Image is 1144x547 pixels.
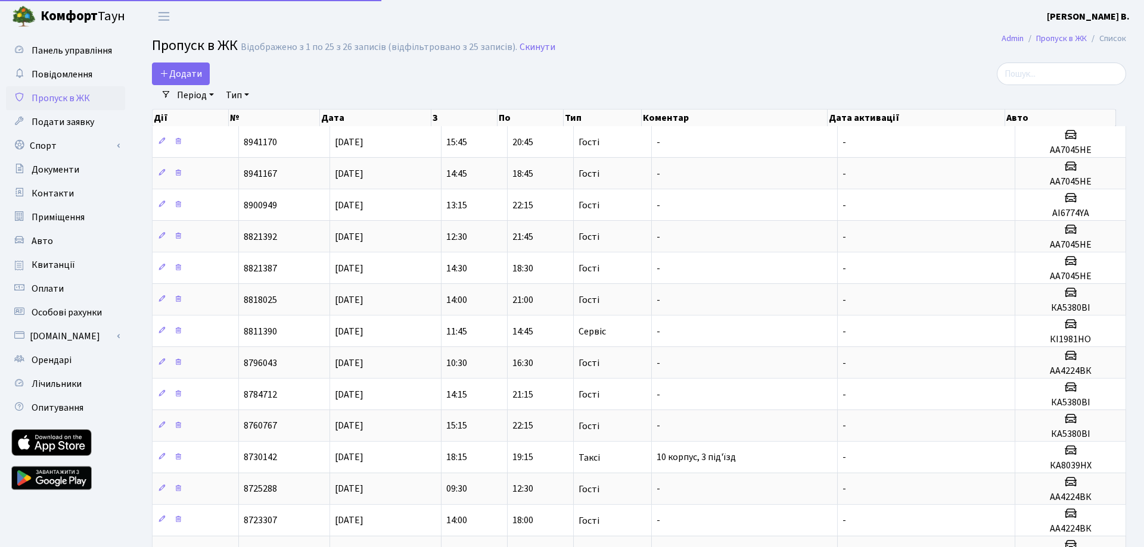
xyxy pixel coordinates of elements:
div: Відображено з 1 по 25 з 26 записів (відфільтровано з 25 записів). [241,42,517,53]
b: Комфорт [41,7,98,26]
span: - [657,388,660,401]
a: Орендарі [6,348,125,372]
span: 22:15 [512,199,533,212]
span: [DATE] [335,420,363,433]
span: 10:30 [446,357,467,370]
span: 8818025 [244,293,277,307]
span: - [657,293,660,307]
span: Документи [32,163,79,176]
span: [DATE] [335,199,363,212]
a: Документи [6,158,125,182]
b: [PERSON_NAME] В. [1047,10,1130,23]
span: Гості [579,421,599,431]
th: Авто [1005,110,1116,126]
span: Опитування [32,401,83,414]
span: 11:45 [446,325,467,338]
a: Оплати [6,277,125,301]
span: - [657,325,660,338]
a: Тип [221,85,254,105]
span: 8900949 [244,199,277,212]
span: - [843,325,846,338]
h5: КА5380ВІ [1020,429,1121,440]
span: [DATE] [335,483,363,496]
span: - [843,262,846,275]
span: 15:15 [446,420,467,433]
span: Гості [579,295,599,305]
span: - [657,167,660,180]
span: 8796043 [244,357,277,370]
span: [DATE] [335,325,363,338]
span: Особові рахунки [32,306,102,319]
span: Пропуск в ЖК [152,35,238,56]
span: Гості [579,201,599,210]
span: - [843,199,846,212]
span: - [657,483,660,496]
th: Коментар [642,110,828,126]
span: 12:30 [512,483,533,496]
span: 21:00 [512,293,533,307]
th: Дата [320,110,431,126]
span: 8723307 [244,514,277,527]
span: - [657,420,660,433]
a: Панель управління [6,39,125,62]
span: [DATE] [335,262,363,275]
span: - [657,199,660,212]
span: Гості [579,169,599,179]
th: № [229,110,320,126]
h5: КА5380ВІ [1020,302,1121,314]
span: [DATE] [335,136,363,149]
span: Авто [32,235,53,248]
h5: АА4224ВК [1020,523,1121,535]
span: 8784712 [244,388,277,401]
a: Пропуск в ЖК [1036,32,1087,45]
span: 15:45 [446,136,467,149]
span: Гості [579,264,599,273]
span: Гості [579,358,599,368]
span: Приміщення [32,211,85,224]
span: Додати [160,67,202,80]
span: 21:45 [512,230,533,243]
span: Повідомлення [32,68,92,81]
span: 21:15 [512,388,533,401]
span: 14:00 [446,514,467,527]
a: [DOMAIN_NAME] [6,324,125,348]
span: - [843,420,846,433]
span: Гості [579,137,599,147]
a: Скинути [520,42,555,53]
span: - [843,136,846,149]
a: Додати [152,62,210,85]
a: Admin [1002,32,1024,45]
span: 8941170 [244,136,277,149]
a: Опитування [6,396,125,420]
span: Квитанції [32,258,75,271]
img: logo.png [12,5,36,29]
a: Контакти [6,182,125,205]
span: Пропуск в ЖК [32,92,90,105]
span: [DATE] [335,451,363,464]
span: 18:45 [512,167,533,180]
span: Сервіс [579,327,606,336]
span: Подати заявку [32,115,94,129]
span: 18:30 [512,262,533,275]
span: - [657,357,660,370]
span: 8941167 [244,167,277,180]
h5: АА7045НЕ [1020,239,1121,251]
span: - [843,451,846,464]
span: Гості [579,390,599,399]
span: 14:45 [512,325,533,338]
a: Авто [6,229,125,253]
a: Спорт [6,134,125,158]
span: Гості [579,232,599,242]
span: Таксі [579,453,600,462]
span: 16:30 [512,357,533,370]
nav: breadcrumb [984,26,1144,51]
span: Контакти [32,187,74,200]
span: 8821392 [244,230,277,243]
span: - [843,388,846,401]
span: - [657,230,660,243]
span: 12:30 [446,230,467,243]
a: [PERSON_NAME] В. [1047,10,1130,24]
span: 8811390 [244,325,277,338]
h5: АА4224ВК [1020,492,1121,503]
input: Пошук... [997,62,1126,85]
